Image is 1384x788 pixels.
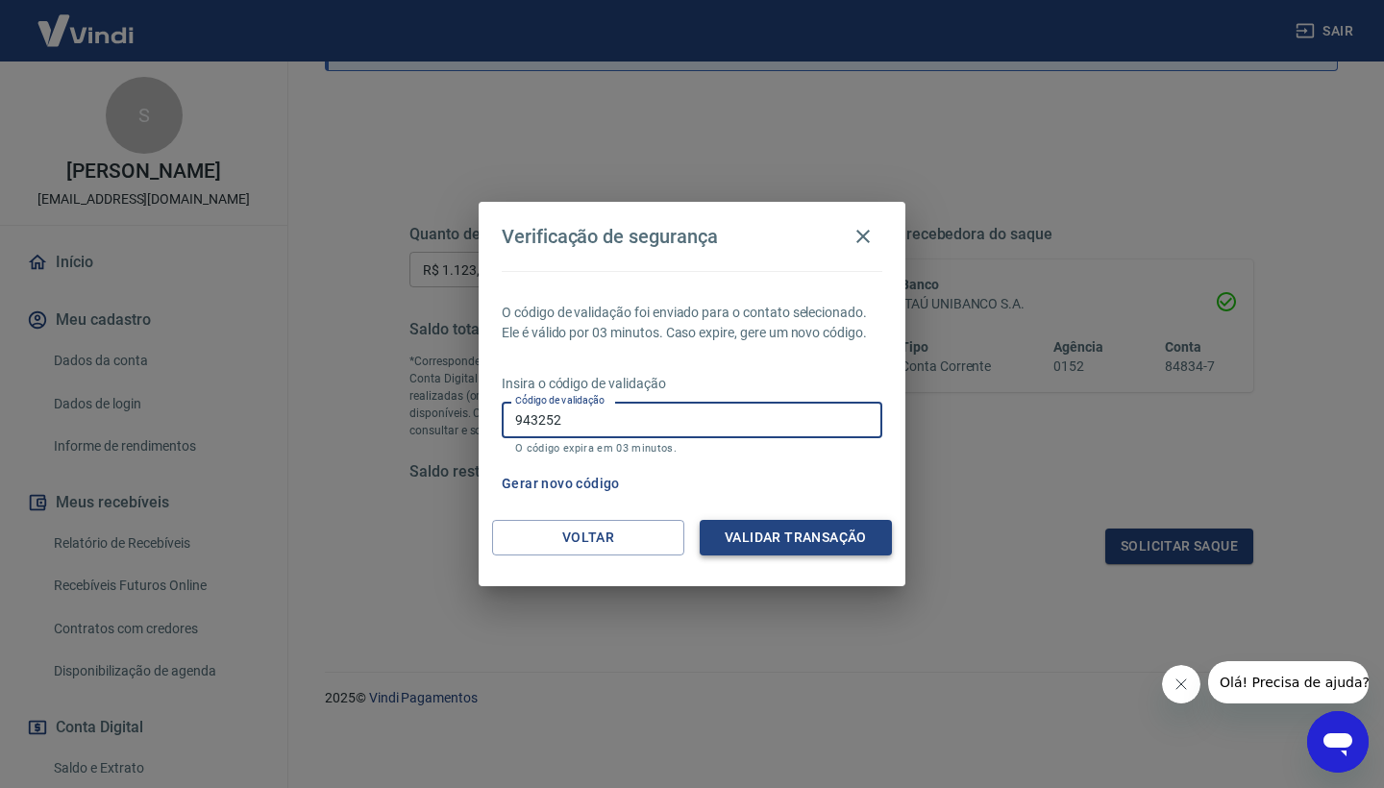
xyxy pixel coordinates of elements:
[12,13,161,29] span: Olá! Precisa de ajuda?
[502,303,882,343] p: O código de validação foi enviado para o contato selecionado. Ele é válido por 03 minutos. Caso e...
[700,520,892,555] button: Validar transação
[515,393,605,407] label: Código de validação
[494,466,628,502] button: Gerar novo código
[492,520,684,555] button: Voltar
[515,442,869,455] p: O código expira em 03 minutos.
[502,225,718,248] h4: Verificação de segurança
[502,374,882,394] p: Insira o código de validação
[1307,711,1369,773] iframe: Botão para abrir a janela de mensagens
[1208,661,1369,703] iframe: Mensagem da empresa
[1162,665,1200,703] iframe: Fechar mensagem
